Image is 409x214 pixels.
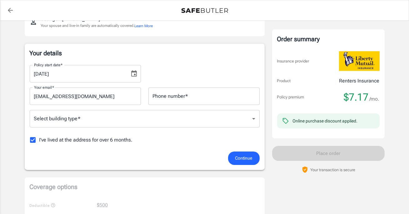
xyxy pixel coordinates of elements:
[148,87,260,105] input: Enter number
[34,62,63,67] label: Policy start date
[30,87,141,105] input: Enter email
[277,78,291,84] p: Product
[228,152,260,165] button: Continue
[30,18,37,26] svg: Insured person
[339,77,380,85] p: Renters Insurance
[311,167,356,173] p: Your transaction is secure
[277,58,309,64] p: Insurance provider
[181,8,228,13] img: Back to quotes
[128,67,140,80] button: Choose date, selected date is Sep 9, 2025
[30,49,260,57] p: Your details
[235,154,252,162] span: Continue
[39,136,133,144] span: I've lived at the address for over 6 months.
[30,65,125,82] input: MM/DD/YYYY
[339,51,380,71] img: Liberty Mutual
[370,95,380,103] span: /mo.
[34,85,54,90] label: Your email
[293,118,358,124] div: Online purchase discount applied.
[4,4,17,17] a: back to quotes
[277,34,380,44] div: Order summary
[277,94,304,100] p: Policy premium
[41,23,153,29] p: Your spouse and live-in family are automatically covered.
[344,91,369,103] span: $7.17
[135,23,153,29] button: Learn More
